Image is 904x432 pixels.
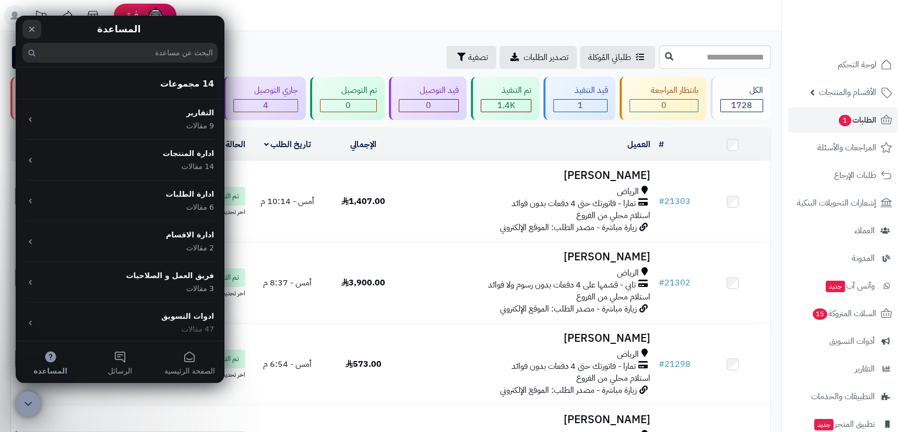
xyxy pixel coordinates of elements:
span: جديد [814,419,834,430]
span: 0 [346,99,351,112]
span: جديد [826,281,845,292]
a: #21298 [659,358,691,370]
span: استلام محلي من الفروع [576,209,650,222]
span: # [659,195,664,208]
h3: [PERSON_NAME] [406,170,650,182]
div: 0 [630,100,697,112]
div: تم التنفيذ [481,85,531,97]
button: الرسائل [69,326,139,367]
button: تصفية [446,46,496,69]
a: العملاء [788,218,898,243]
span: تمارا - فاتورتك حتى 4 دفعات بدون فوائد [512,361,636,373]
span: المدونة [852,251,875,266]
span: 573.00 [346,358,382,370]
span: 47 مقالات [166,308,198,319]
span: الصفحة الرئيسية [149,352,199,359]
a: قيد التوصيل 0 [387,77,469,120]
div: اخر تحديث: أمس - 8:43 م [15,287,245,298]
a: تاريخ الطلب [264,138,312,151]
a: جاري التوصيل 4 [221,77,308,120]
a: بانتظار المراجعة 0 [617,77,708,120]
span: التطبيقات والخدمات [811,389,875,404]
a: تم التوصيل 0 [308,77,386,120]
span: # [659,358,664,370]
a: تحديثات المنصة [28,5,54,29]
span: 14 مقالات [166,146,198,157]
span: أمس - 10:14 م [260,195,314,208]
iframe: Intercom live chat [16,391,41,416]
a: لوحة التحكم [788,52,898,77]
p: فريق العمل و الصلاحيات [23,255,198,266]
span: رفيق [124,9,141,22]
a: تم التنفيذ 1.4K [469,77,541,120]
span: أدوات التسويق [829,334,875,349]
span: 15 [812,308,828,320]
span: 6 مقالات [171,186,198,197]
span: التقارير [855,362,875,376]
span: 1 [838,114,852,127]
div: قيد التوصيل [399,85,459,97]
span: لوحة التحكم [838,57,876,72]
span: الرياض [617,267,639,279]
div: جاري التوصيل [233,85,298,97]
span: أمس - 6:54 م [263,358,312,370]
span: تمارا - فاتورتك حتى 4 دفعات بدون فوائد [512,198,636,210]
a: تصدير الطلبات [499,46,577,69]
p: ادارة الطلبات [23,173,198,184]
a: قيد التنفيذ 1 [541,77,617,120]
a: الطلبات1 [788,107,898,133]
a: طلبات الإرجاع [788,163,898,188]
a: #21302 [659,277,691,289]
span: إشعارات التحويلات البنكية [797,196,876,210]
div: 0 [320,100,376,112]
span: 3 مقالات [171,268,198,279]
div: 1 [554,100,607,112]
a: المراجعات والأسئلة [788,135,898,160]
span: استلام محلي من الفروع [576,372,650,385]
span: زيارة مباشرة - مصدر الطلب: الموقع الإلكتروني [500,221,637,234]
a: الكل1728 [708,77,773,120]
div: قيد التنفيذ [553,85,608,97]
span: 1,407.00 [341,195,385,208]
span: طلبات الإرجاع [834,168,876,183]
a: التقارير [788,356,898,381]
h3: [PERSON_NAME] [406,332,650,344]
a: أدوات التسويق [788,329,898,354]
a: التطبيقات والخدمات [788,384,898,409]
img: logo-2.png [833,8,894,30]
div: اخر تحديث: [DATE] - 2:30 ص [15,206,245,217]
span: 4 [263,99,268,112]
span: أمس - 8:37 م [263,277,312,289]
span: 1 [578,99,583,112]
p: التقارير [23,92,198,103]
span: تابي - قسّمها على 4 دفعات بدون رسوم ولا فوائد [488,279,636,291]
div: 4 [234,100,298,112]
p: ادارة المنتجات [23,133,198,143]
a: ملغي 268 [8,77,68,120]
a: #21303 [659,195,691,208]
p: ادارة الاقسام [23,214,198,225]
a: وآتس آبجديد [788,273,898,298]
span: الرياض [617,349,639,361]
span: الطلبات [838,113,876,127]
span: 3,900.00 [341,277,385,289]
div: 0 [399,100,458,112]
a: طلباتي المُوكلة [580,46,655,69]
p: ادوات التسويق [23,295,198,306]
span: تم التنفيذ [214,272,239,283]
span: تصفية [468,51,488,64]
span: الأقسام والمنتجات [819,85,876,100]
a: الإجمالي [350,138,376,151]
span: وآتس آب [825,279,875,293]
span: الرسائل [92,352,116,359]
h3: [PERSON_NAME] [406,414,650,426]
span: المراجعات والأسئلة [817,140,876,155]
a: العميل [627,138,650,151]
div: تم التوصيل [320,85,376,97]
h3: [PERSON_NAME] [406,251,650,263]
span: زيارة مباشرة - مصدر الطلب: الموقع الإلكتروني [500,303,637,315]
